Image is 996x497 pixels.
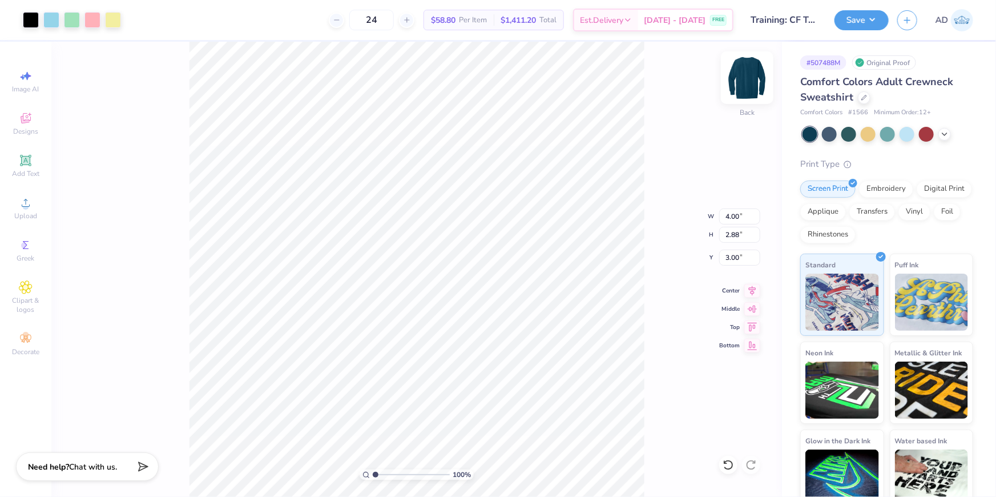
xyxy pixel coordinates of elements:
span: Minimum Order: 12 + [874,108,931,118]
img: Metallic & Glitter Ink [895,362,969,419]
span: $1,411.20 [501,14,536,26]
span: Est. Delivery [580,14,623,26]
span: Designs [13,127,38,136]
span: FREE [712,16,724,24]
div: Screen Print [800,181,856,198]
span: Decorate [12,347,39,356]
div: Rhinestones [800,226,856,243]
span: Center [719,287,740,295]
span: 100 % [453,470,471,480]
div: Foil [934,203,961,221]
span: Puff Ink [895,259,919,271]
span: Top [719,323,740,331]
div: Transfers [849,203,895,221]
span: $58.80 [431,14,455,26]
span: Add Text [12,169,39,178]
a: AD [935,9,973,31]
span: Comfort Colors Adult Crewneck Sweatshirt [800,75,953,104]
span: Total [539,14,557,26]
img: Neon Ink [805,362,879,419]
span: Chat with us. [69,462,117,472]
div: # 507488M [800,55,846,70]
span: # 1566 [848,108,868,118]
img: Puff Ink [895,274,969,331]
input: – – [349,10,394,30]
img: Standard [805,274,879,331]
button: Save [834,10,889,30]
div: Back [740,108,755,118]
span: AD [935,14,948,27]
span: Water based Ink [895,435,947,447]
input: Untitled Design [742,9,826,31]
span: [DATE] - [DATE] [644,14,705,26]
div: Vinyl [898,203,930,221]
strong: Need help? [28,462,69,472]
span: Bottom [719,342,740,350]
span: Neon Ink [805,347,833,359]
span: Middle [719,305,740,313]
span: Per Item [459,14,487,26]
span: Upload [14,211,37,221]
div: Original Proof [852,55,916,70]
span: Clipart & logos [6,296,46,314]
span: Metallic & Glitter Ink [895,347,962,359]
span: Image AI [13,85,39,94]
span: Standard [805,259,836,271]
div: Digital Print [917,181,972,198]
img: Back [724,55,770,101]
div: Applique [800,203,846,221]
span: Comfort Colors [800,108,842,118]
span: Greek [17,254,35,263]
span: Glow in the Dark Ink [805,435,870,447]
div: Embroidery [859,181,913,198]
div: Print Type [800,158,973,171]
img: Aldro Dalugdog [951,9,973,31]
